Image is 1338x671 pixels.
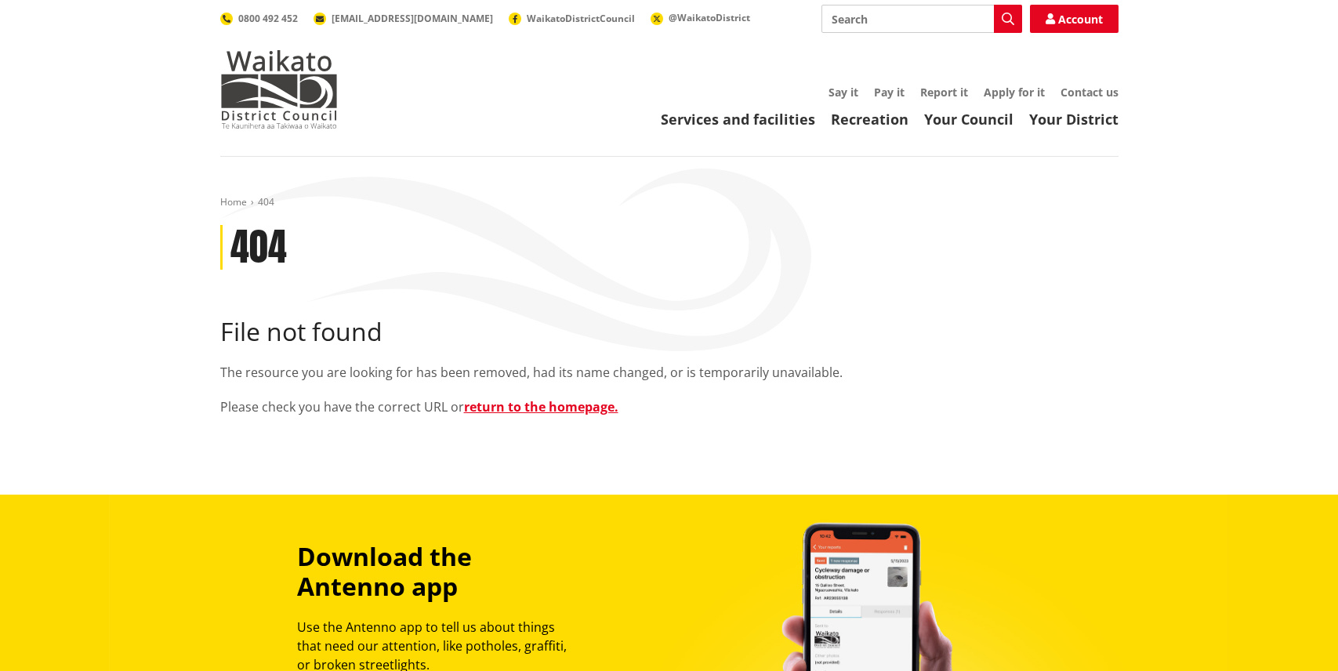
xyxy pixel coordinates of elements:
span: [EMAIL_ADDRESS][DOMAIN_NAME] [332,12,493,25]
a: Your Council [924,110,1013,129]
p: Please check you have the correct URL or [220,397,1119,416]
a: Contact us [1061,85,1119,100]
a: [EMAIL_ADDRESS][DOMAIN_NAME] [314,12,493,25]
h2: File not found [220,317,1119,346]
a: Report it [920,85,968,100]
input: Search input [821,5,1022,33]
img: Waikato District Council - Te Kaunihera aa Takiwaa o Waikato [220,50,338,129]
h1: 404 [230,225,287,270]
a: Account [1030,5,1119,33]
nav: breadcrumb [220,196,1119,209]
a: @WaikatoDistrict [651,11,750,24]
a: Pay it [874,85,905,100]
a: WaikatoDistrictCouncil [509,12,635,25]
span: @WaikatoDistrict [669,11,750,24]
p: The resource you are looking for has been removed, had its name changed, or is temporarily unavai... [220,363,1119,382]
a: Home [220,195,247,209]
span: 404 [258,195,274,209]
span: WaikatoDistrictCouncil [527,12,635,25]
span: 0800 492 452 [238,12,298,25]
a: Services and facilities [661,110,815,129]
a: Recreation [831,110,908,129]
h3: Download the Antenno app [297,542,581,602]
a: Your District [1029,110,1119,129]
a: Say it [829,85,858,100]
a: return to the homepage. [464,398,618,415]
a: 0800 492 452 [220,12,298,25]
a: Apply for it [984,85,1045,100]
